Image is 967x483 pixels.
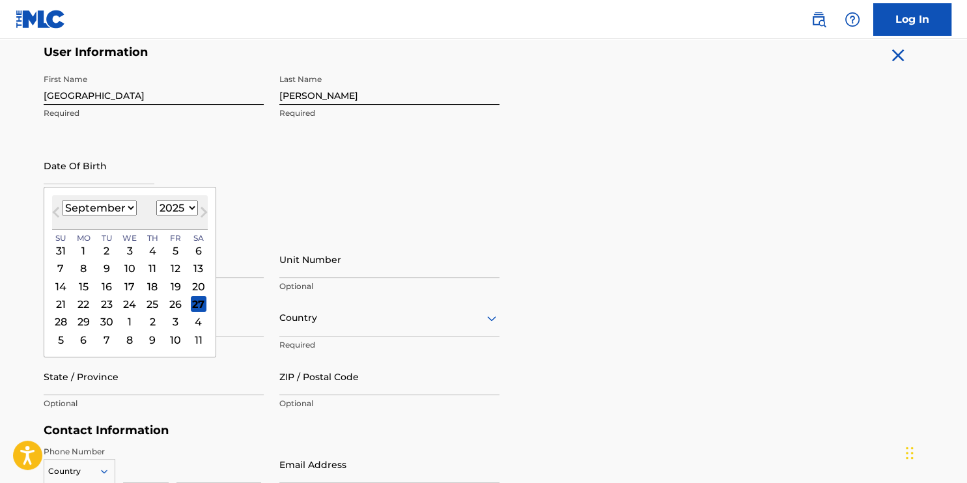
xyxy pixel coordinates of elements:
div: Choose Friday, October 10th, 2025 [168,332,184,348]
p: Optional [279,281,499,292]
h5: Personal Address [44,227,924,241]
div: Choose Thursday, September 18th, 2025 [145,279,160,294]
div: Choose Wednesday, September 3rd, 2025 [122,243,137,258]
div: Choose Wednesday, September 10th, 2025 [122,261,137,277]
span: Sa [193,232,203,244]
div: Choose Sunday, August 31st, 2025 [53,243,68,258]
button: Previous Month [46,204,66,225]
div: Choose Sunday, September 7th, 2025 [53,261,68,277]
div: Choose Tuesday, September 2nd, 2025 [99,243,115,258]
div: Choose Monday, October 6th, 2025 [76,332,91,348]
div: Choose Sunday, October 5th, 2025 [53,332,68,348]
div: Choose Saturday, October 11th, 2025 [191,332,206,348]
div: Choose Tuesday, September 30th, 2025 [99,314,115,330]
div: Choose Monday, September 1st, 2025 [76,243,91,258]
div: Choose Sunday, September 14th, 2025 [53,279,68,294]
span: Fr [170,232,180,244]
img: close [888,45,908,66]
p: Required [279,107,499,119]
div: Choose Date [44,187,216,357]
div: Choose Tuesday, October 7th, 2025 [99,332,115,348]
button: Next Month [193,204,214,225]
span: Tu [102,232,111,244]
div: Choose Saturday, September 6th, 2025 [191,243,206,258]
div: Choose Monday, September 29th, 2025 [76,314,91,330]
span: Mo [77,232,90,244]
div: Choose Tuesday, September 23rd, 2025 [99,296,115,312]
h5: Contact Information [44,423,499,438]
div: Choose Friday, September 26th, 2025 [168,296,184,312]
div: Choose Sunday, September 21st, 2025 [53,296,68,312]
a: Log In [873,3,951,36]
div: Choose Thursday, September 11th, 2025 [145,261,160,277]
div: Choose Tuesday, September 9th, 2025 [99,261,115,277]
div: Choose Thursday, October 2nd, 2025 [145,314,160,330]
div: Month September, 2025 [52,242,208,349]
div: Choose Monday, September 8th, 2025 [76,261,91,277]
div: Choose Sunday, September 28th, 2025 [53,314,68,330]
span: We [122,232,136,244]
div: Choose Thursday, September 4th, 2025 [145,243,160,258]
p: Required [279,339,499,351]
div: Choose Wednesday, October 1st, 2025 [122,314,137,330]
span: Su [55,232,65,244]
img: MLC Logo [16,10,66,29]
div: Choose Wednesday, October 8th, 2025 [122,332,137,348]
iframe: Chat Widget [902,421,967,483]
div: Choose Saturday, September 27th, 2025 [191,296,206,312]
div: Choose Tuesday, September 16th, 2025 [99,279,115,294]
div: Choose Wednesday, September 24th, 2025 [122,296,137,312]
h5: User Information [44,45,499,60]
div: Help [839,7,865,33]
p: Required [44,107,264,119]
img: search [811,12,826,27]
div: Choose Friday, October 3rd, 2025 [168,314,184,330]
div: Choose Thursday, October 9th, 2025 [145,332,160,348]
div: Choose Friday, September 12th, 2025 [168,261,184,277]
img: help [845,12,860,27]
div: Choose Wednesday, September 17th, 2025 [122,279,137,294]
span: Th [147,232,158,244]
div: Choose Friday, September 19th, 2025 [168,279,184,294]
div: Choose Saturday, September 20th, 2025 [191,279,206,294]
p: Optional [279,398,499,409]
div: Drag [906,434,914,473]
div: Choose Saturday, September 13th, 2025 [191,261,206,277]
div: Choose Saturday, October 4th, 2025 [191,314,206,330]
div: Choose Monday, September 15th, 2025 [76,279,91,294]
div: Choose Monday, September 22nd, 2025 [76,296,91,312]
p: Optional [44,398,264,409]
div: Choose Friday, September 5th, 2025 [168,243,184,258]
a: Public Search [806,7,832,33]
div: Choose Thursday, September 25th, 2025 [145,296,160,312]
